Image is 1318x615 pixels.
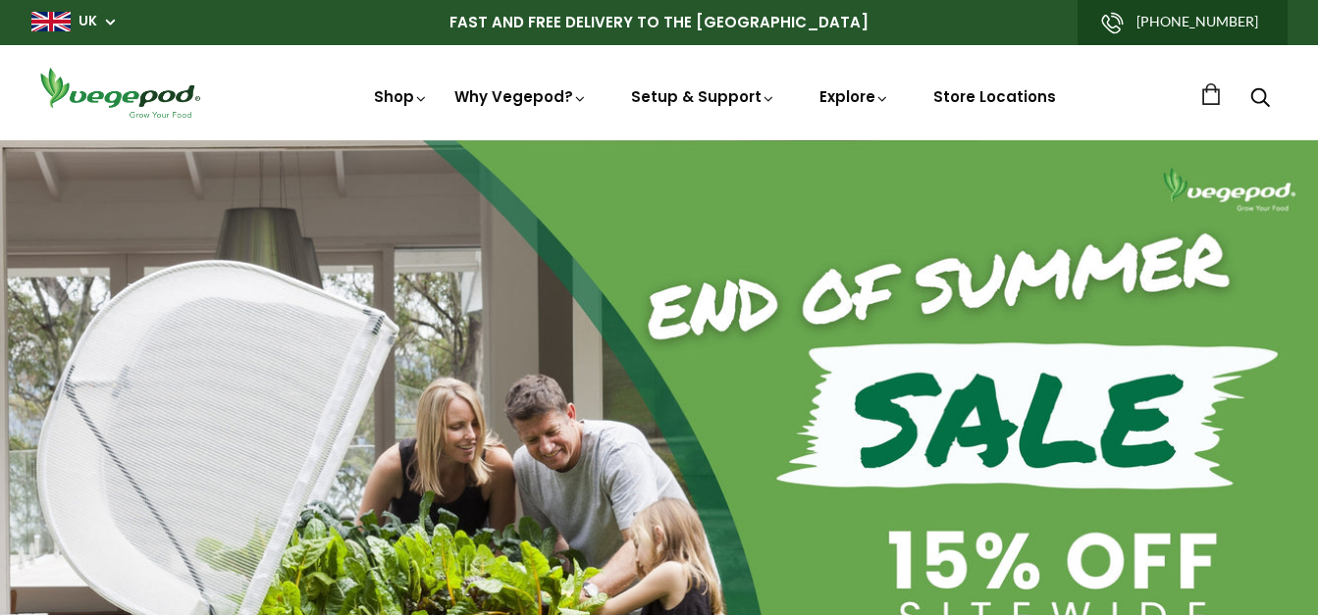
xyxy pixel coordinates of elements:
[374,86,429,107] a: Shop
[31,65,208,121] img: Vegepod
[454,86,588,107] a: Why Vegepod?
[631,86,776,107] a: Setup & Support
[1250,89,1270,110] a: Search
[819,86,890,107] a: Explore
[933,86,1056,107] a: Store Locations
[79,12,97,31] a: UK
[31,12,71,31] img: gb_large.png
